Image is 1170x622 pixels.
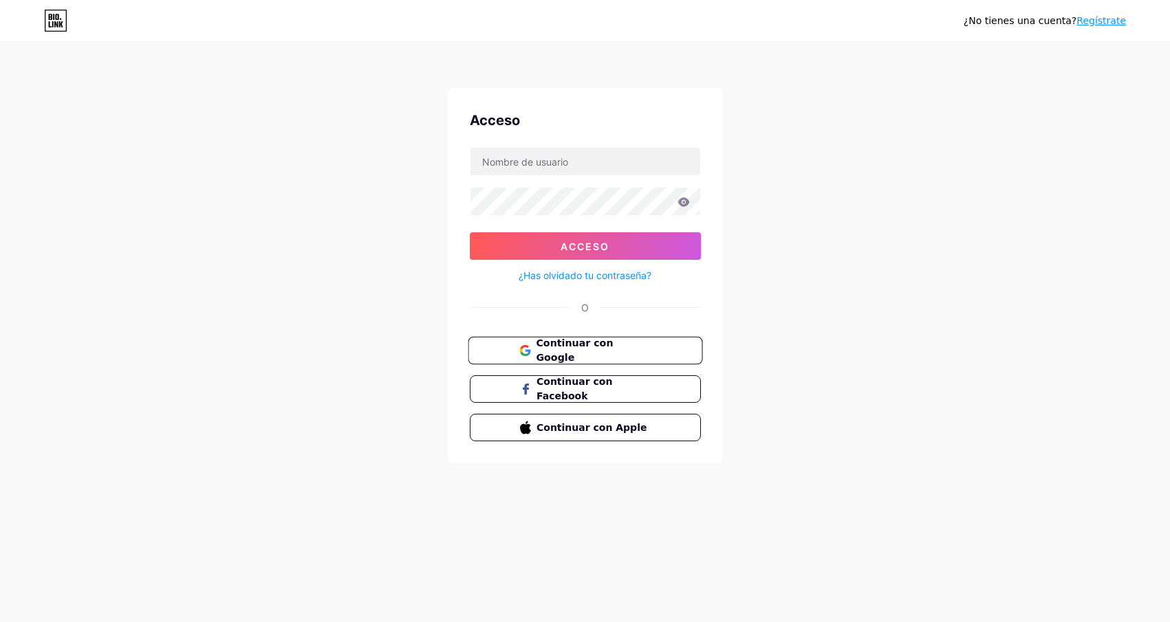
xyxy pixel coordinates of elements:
[519,268,651,282] a: ¿Has olvidado tu contraseña?
[964,15,1076,26] font: ¿No tienes una cuenta?
[536,337,613,364] font: Continuar con Google
[470,337,701,364] a: Continuar con Google
[468,337,702,365] button: Continuar con Google
[561,241,609,252] font: Acceso
[581,302,589,313] font: O
[519,269,651,281] font: ¿Has olvidado tu contraseña?
[537,376,612,401] font: Continuar con Facebook
[537,422,647,433] font: Continuar con Apple
[470,112,520,129] font: Acceso
[1076,15,1126,26] a: Regístrate
[470,232,701,260] button: Acceso
[470,375,701,403] button: Continuar con Facebook
[470,148,700,175] input: Nombre de usuario
[470,414,701,441] button: Continuar con Apple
